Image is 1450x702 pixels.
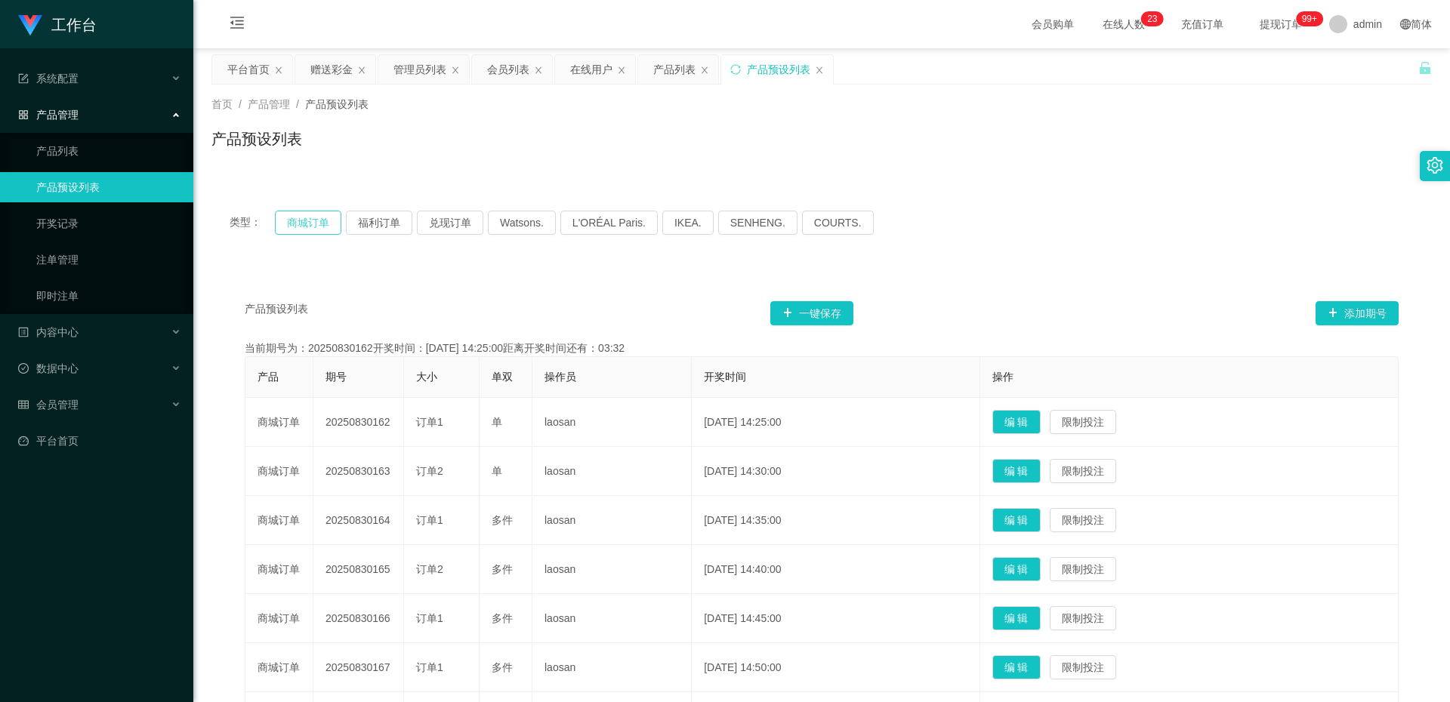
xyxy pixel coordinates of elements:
[532,643,692,692] td: laosan
[417,211,483,235] button: 兑现订单
[802,211,874,235] button: COURTS.
[416,416,443,428] span: 订单1
[730,64,741,75] i: 图标: sync
[662,211,714,235] button: IKEA.
[1050,655,1116,679] button: 限制投注
[346,211,412,235] button: 福利订单
[211,1,263,49] i: 图标: menu-fold
[1050,459,1116,483] button: 限制投注
[532,594,692,643] td: laosan
[718,211,797,235] button: SENHENG.
[18,327,29,337] i: 图标: profile
[532,447,692,496] td: laosan
[245,496,313,545] td: 商城订单
[492,514,513,526] span: 多件
[36,208,181,239] a: 开奖记录
[36,172,181,202] a: 产品预设列表
[704,371,746,383] span: 开奖时间
[492,661,513,673] span: 多件
[492,416,502,428] span: 单
[1427,157,1443,174] i: 图标: setting
[992,557,1041,581] button: 编 辑
[274,66,283,75] i: 图标: close
[416,514,443,526] span: 订单1
[245,594,313,643] td: 商城订单
[1095,19,1152,29] span: 在线人数
[18,109,29,120] i: 图标: appstore-o
[545,371,576,383] span: 操作员
[18,15,42,36] img: logo.9652507e.png
[36,245,181,275] a: 注单管理
[692,643,980,692] td: [DATE] 14:50:00
[492,371,513,383] span: 单双
[1316,301,1399,325] button: 图标: plus添加期号
[692,545,980,594] td: [DATE] 14:40:00
[18,426,181,456] a: 图标: dashboard平台首页
[492,563,513,575] span: 多件
[534,66,543,75] i: 图标: close
[36,136,181,166] a: 产品列表
[313,447,404,496] td: 20250830163
[227,55,270,84] div: 平台首页
[248,98,290,110] span: 产品管理
[770,301,853,325] button: 图标: plus一键保存
[245,545,313,594] td: 商城订单
[617,66,626,75] i: 图标: close
[313,398,404,447] td: 20250830162
[18,18,97,30] a: 工作台
[747,55,810,84] div: 产品预设列表
[692,447,980,496] td: [DATE] 14:30:00
[532,545,692,594] td: laosan
[692,594,980,643] td: [DATE] 14:45:00
[992,371,1013,383] span: 操作
[36,281,181,311] a: 即时注单
[1174,19,1231,29] span: 充值订单
[18,326,79,338] span: 内容中心
[275,211,341,235] button: 商城订单
[1050,508,1116,532] button: 限制投注
[653,55,696,84] div: 产品列表
[992,606,1041,630] button: 编 辑
[211,98,233,110] span: 首页
[1147,11,1152,26] p: 2
[1050,606,1116,630] button: 限制投注
[1050,410,1116,434] button: 限制投注
[1418,61,1432,75] i: 图标: unlock
[245,447,313,496] td: 商城订单
[325,371,347,383] span: 期号
[313,594,404,643] td: 20250830166
[492,612,513,624] span: 多件
[692,398,980,447] td: [DATE] 14:25:00
[245,301,308,325] span: 产品预设列表
[245,643,313,692] td: 商城订单
[416,612,443,624] span: 订单1
[18,399,79,411] span: 会员管理
[258,371,279,383] span: 产品
[992,655,1041,679] button: 编 辑
[416,661,443,673] span: 订单1
[1050,557,1116,581] button: 限制投注
[570,55,612,84] div: 在线用户
[357,66,366,75] i: 图标: close
[1152,11,1158,26] p: 3
[1400,19,1411,29] i: 图标: global
[310,55,353,84] div: 赠送彩金
[416,371,437,383] span: 大小
[211,128,302,150] h1: 产品预设列表
[532,496,692,545] td: laosan
[815,66,824,75] i: 图标: close
[451,66,460,75] i: 图标: close
[51,1,97,49] h1: 工作台
[296,98,299,110] span: /
[488,211,556,235] button: Watsons.
[700,66,709,75] i: 图标: close
[692,496,980,545] td: [DATE] 14:35:00
[1141,11,1163,26] sup: 23
[992,459,1041,483] button: 编 辑
[313,496,404,545] td: 20250830164
[245,398,313,447] td: 商城订单
[416,563,443,575] span: 订单2
[239,98,242,110] span: /
[305,98,369,110] span: 产品预设列表
[992,508,1041,532] button: 编 辑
